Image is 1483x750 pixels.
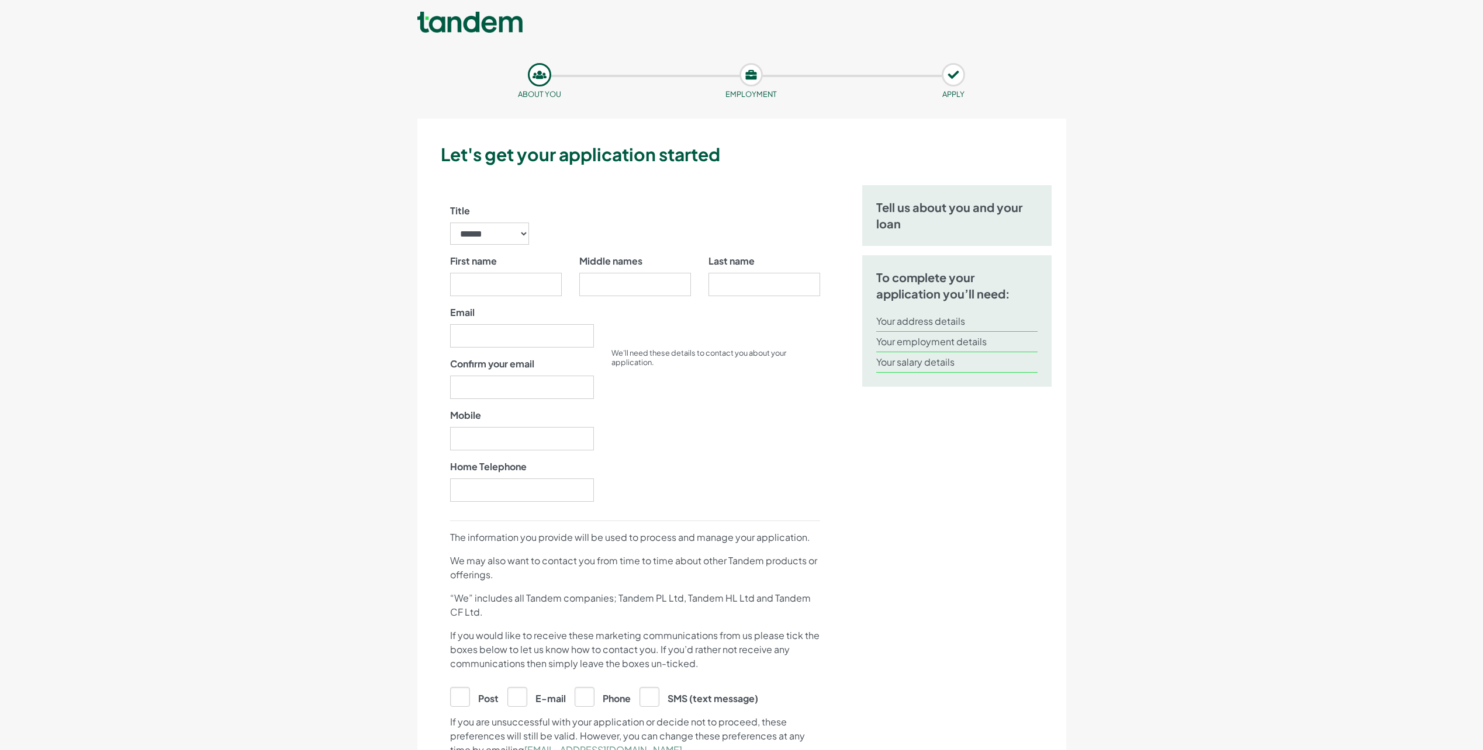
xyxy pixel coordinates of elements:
label: Confirm your email [450,357,534,371]
small: About you [518,89,561,99]
label: Last name [708,254,755,268]
label: E-mail [507,687,566,706]
p: The information you provide will be used to process and manage your application. [450,530,820,544]
label: First name [450,254,497,268]
label: Title [450,204,470,218]
label: Middle names [579,254,642,268]
label: SMS (text message) [639,687,758,706]
label: Phone [575,687,631,706]
h5: Tell us about you and your loan [876,199,1038,232]
li: Your salary details [876,352,1038,373]
li: Your employment details [876,332,1038,352]
li: Your address details [876,311,1038,332]
small: APPLY [942,89,965,99]
p: If you would like to receive these marketing communications from us please tick the boxes below t... [450,629,820,671]
h3: Let's get your application started [441,142,1062,166]
p: “We” includes all Tandem companies; Tandem PL Ltd, Tandem HL Ltd and Tandem CF Ltd. [450,591,820,619]
label: Email [450,305,475,320]
label: Post [450,687,499,706]
label: Home Telephone [450,460,527,474]
small: Employment [725,89,777,99]
p: We may also want to contact you from time to time about other Tandem products or offerings. [450,554,820,582]
small: We’ll need these details to contact you about your application. [611,348,786,367]
label: Mobile [450,408,481,422]
h5: To complete your application you’ll need: [876,269,1038,302]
